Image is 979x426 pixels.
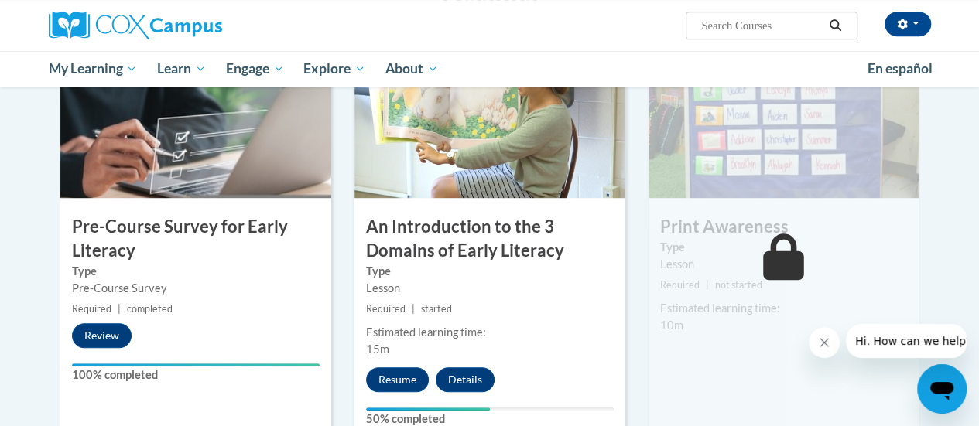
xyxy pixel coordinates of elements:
div: Estimated learning time: [366,324,614,341]
span: completed [127,303,173,315]
div: Lesson [660,256,908,273]
h3: Print Awareness [649,215,919,239]
span: Learn [157,60,206,78]
span: 10m [660,319,683,332]
img: Course Image [649,43,919,198]
span: My Learning [48,60,137,78]
span: started [421,303,452,315]
iframe: Message from company [846,324,967,358]
div: Estimated learning time: [660,300,908,317]
div: Pre-Course Survey [72,280,320,297]
h3: An Introduction to the 3 Domains of Early Literacy [354,215,625,263]
img: Cox Campus [49,12,222,39]
img: Course Image [354,43,625,198]
label: Type [660,239,908,256]
input: Search Courses [700,16,823,35]
span: Required [72,303,111,315]
label: Type [72,263,320,280]
button: Review [72,323,132,348]
img: Course Image [60,43,331,198]
iframe: Close message [809,327,840,358]
div: Lesson [366,280,614,297]
a: Engage [216,51,294,87]
span: | [706,279,709,291]
a: Explore [293,51,375,87]
h3: Pre-Course Survey for Early Literacy [60,215,331,263]
span: Required [366,303,406,315]
a: En español [857,53,943,85]
span: Hi. How can we help? [9,11,125,23]
iframe: Button to launch messaging window [917,364,967,414]
label: 100% completed [72,366,320,383]
span: | [118,303,121,315]
label: Type [366,263,614,280]
div: Your progress [366,407,490,411]
span: 15m [366,343,389,356]
span: En español [868,60,933,77]
span: About [385,60,438,78]
div: Your progress [72,363,320,366]
span: not started [715,279,762,291]
span: Explore [303,60,365,78]
span: Engage [226,60,284,78]
span: Required [660,279,700,291]
button: Search [823,16,847,35]
div: Main menu [37,51,943,87]
button: Details [436,367,495,392]
a: Cox Campus [49,12,327,39]
button: Account Settings [885,12,931,36]
a: About [375,51,448,87]
button: Resume [366,367,429,392]
a: My Learning [39,51,148,87]
span: | [412,303,415,315]
a: Learn [147,51,216,87]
